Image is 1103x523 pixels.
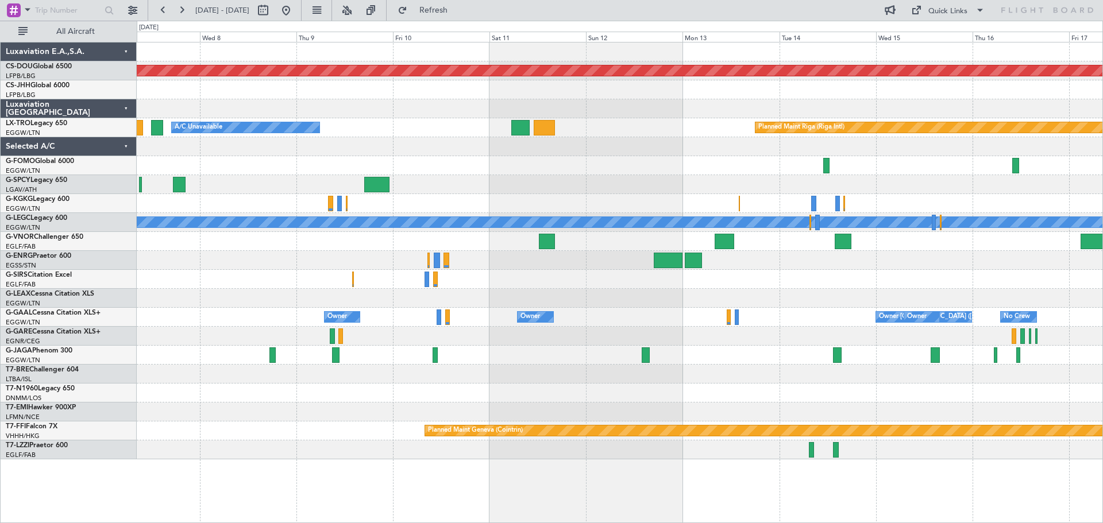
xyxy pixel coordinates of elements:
a: DNMM/LOS [6,394,41,402]
span: G-JAGA [6,347,32,354]
span: G-ENRG [6,253,33,259]
a: LGAV/ATH [6,185,37,194]
span: CS-JHH [6,82,30,89]
a: G-SPCYLegacy 650 [6,177,67,184]
a: EGGW/LTN [6,166,40,175]
a: EGLF/FAB [6,242,36,251]
span: G-FOMO [6,158,35,165]
span: Refresh [410,6,458,14]
span: G-SIRS [6,272,28,278]
a: LFPB/LBG [6,91,36,99]
span: G-SPCY [6,177,30,184]
a: LX-TROLegacy 650 [6,120,67,127]
a: EGGW/LTN [6,204,40,213]
span: T7-LZZI [6,442,29,449]
a: CS-DOUGlobal 6500 [6,63,72,70]
div: Tue 7 [103,32,200,42]
a: EGGW/LTN [6,223,40,232]
span: G-KGKG [6,196,33,203]
a: T7-BREChallenger 604 [6,366,79,373]
div: Quick Links [928,6,967,17]
a: T7-LZZIPraetor 600 [6,442,68,449]
a: T7-FFIFalcon 7X [6,423,57,430]
div: Owner [520,308,540,326]
div: Thu 9 [296,32,393,42]
a: T7-EMIHawker 900XP [6,404,76,411]
div: Mon 13 [682,32,779,42]
span: T7-EMI [6,404,28,411]
div: No Crew [1004,308,1030,326]
a: EGSS/STN [6,261,36,270]
span: [DATE] - [DATE] [195,5,249,16]
a: G-FOMOGlobal 6000 [6,158,74,165]
a: G-ENRGPraetor 600 [6,253,71,259]
a: LFPB/LBG [6,72,36,80]
div: Owner [327,308,347,326]
a: G-SIRSCitation Excel [6,272,72,278]
span: LX-TRO [6,120,30,127]
div: Planned Maint Geneva (Cointrin) [428,422,523,439]
div: Tue 14 [780,32,876,42]
a: EGNR/CEG [6,337,40,346]
a: G-KGKGLegacy 600 [6,196,70,203]
span: G-LEAX [6,290,30,297]
button: Refresh [392,1,461,20]
a: EGGW/LTN [6,318,40,327]
a: EGLF/FAB [6,280,36,289]
a: VHHH/HKG [6,432,40,440]
button: Quick Links [905,1,990,20]
span: T7-N1960 [6,385,38,392]
a: EGGW/LTN [6,356,40,365]
span: All Aircraft [30,28,121,36]
div: Owner [907,308,927,326]
span: T7-BRE [6,366,29,373]
span: G-GAAL [6,309,32,316]
a: G-LEAXCessna Citation XLS [6,290,94,297]
a: G-JAGAPhenom 300 [6,347,72,354]
a: CS-JHHGlobal 6000 [6,82,70,89]
a: G-GARECessna Citation XLS+ [6,328,101,335]
div: A/C Unavailable [175,119,222,136]
span: T7-FFI [6,423,26,430]
div: Thu 16 [973,32,1069,42]
span: G-LEGC [6,215,30,222]
a: LTBA/ISL [6,375,32,383]
div: Fri 10 [393,32,489,42]
div: Wed 8 [200,32,296,42]
div: Owner [GEOGRAPHIC_DATA] ([GEOGRAPHIC_DATA]) [879,308,1038,326]
div: [DATE] [139,23,159,33]
span: G-VNOR [6,234,34,241]
span: CS-DOU [6,63,33,70]
a: EGGW/LTN [6,129,40,137]
span: G-GARE [6,328,32,335]
a: LFMN/NCE [6,413,40,421]
div: Planned Maint Riga (Riga Intl) [758,119,844,136]
a: EGLF/FAB [6,451,36,459]
div: Sat 11 [489,32,586,42]
a: G-LEGCLegacy 600 [6,215,67,222]
div: Sun 12 [586,32,682,42]
a: T7-N1960Legacy 650 [6,385,75,392]
div: Wed 15 [876,32,973,42]
a: G-GAALCessna Citation XLS+ [6,309,101,316]
input: Trip Number [35,2,101,19]
a: G-VNORChallenger 650 [6,234,83,241]
a: EGGW/LTN [6,299,40,308]
button: All Aircraft [13,22,125,41]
